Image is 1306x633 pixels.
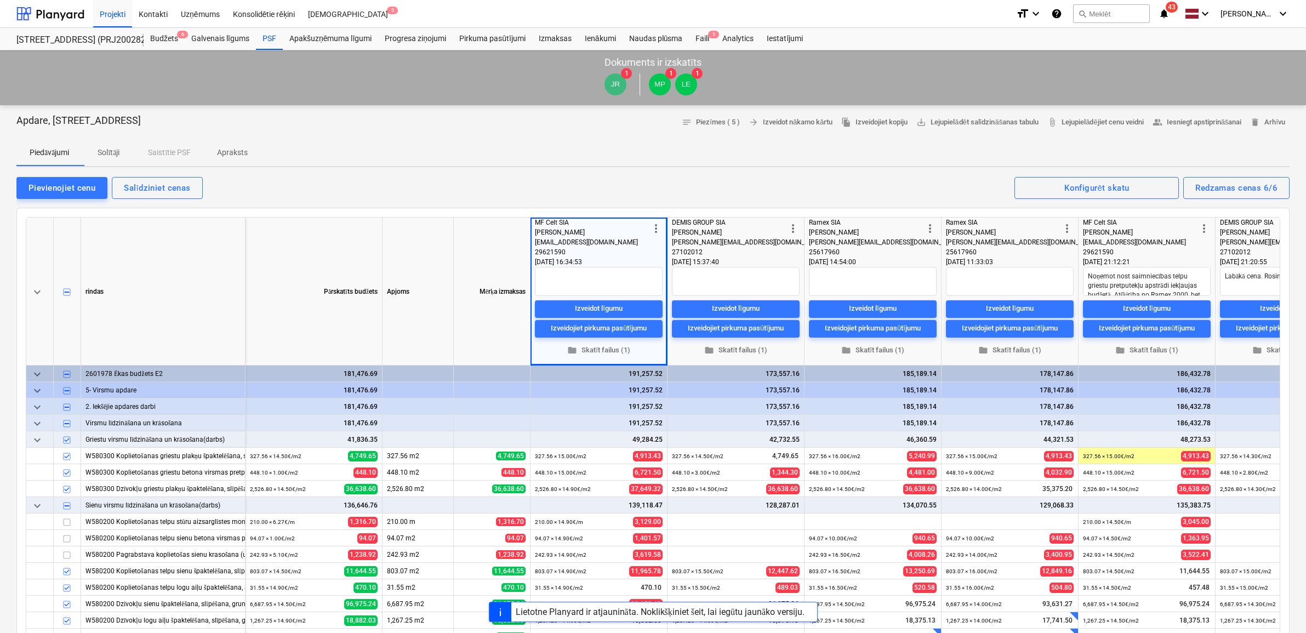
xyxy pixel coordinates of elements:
span: keyboard_arrow_down [31,499,44,512]
div: Galvenais līgums [185,28,256,50]
span: notes [682,117,692,127]
small: 2,526.80 × 14.90€ / m2 [535,486,591,492]
button: Skatīt failus (1) [535,341,663,358]
a: Budžets6 [144,28,185,50]
div: [PERSON_NAME] [535,227,649,237]
span: Skatīt failus (1) [813,344,932,356]
div: Lāsma Erharde [675,73,697,95]
span: Iesniegt apstiprināšanai [1153,116,1242,129]
a: Naudas plūsma [623,28,689,50]
span: 1,316.70 [348,517,378,527]
div: 136,646.76 [250,497,378,514]
div: 2. Iekšējie apdares darbi [85,398,241,414]
i: format_size [1016,7,1029,20]
span: attach_file [1047,117,1057,127]
span: Lejupielādējiet cenu veidni [1047,116,1143,129]
div: 191,257.52 [535,398,663,415]
small: 94.07 × 1.00€ / m2 [250,535,295,541]
span: Piezīmes ( 5 ) [682,116,740,129]
a: Lejupielādēt salīdzināšanas tabulu [912,114,1043,131]
span: 94.07 [505,534,526,543]
i: notifications [1159,7,1170,20]
span: more_vert [1197,222,1211,235]
div: [PERSON_NAME] [946,227,1060,237]
span: 36,638.60 [766,484,800,494]
span: more_vert [649,222,663,235]
a: Izmaksas [532,28,578,50]
div: 31.55 m2 [383,579,454,596]
span: more_vert [1060,222,1074,235]
div: 27102012 [672,247,786,257]
span: 36,638.60 [492,484,526,493]
span: 1,363.95 [1181,533,1211,544]
div: Pievienojiet cenu [28,181,95,195]
small: 2,526.80 × 14.50€ / m2 [1083,486,1139,492]
div: Pārskatīts budžets [246,218,383,366]
span: 94.07 [357,533,378,544]
div: 178,147.86 [946,398,1074,415]
span: 36,638.60 [344,484,378,494]
button: Skatīt failus (1) [1083,341,1211,358]
button: Piezīmes ( 5 ) [677,114,744,131]
span: Skatīt failus (1) [950,344,1069,356]
div: 29621590 [535,247,649,257]
span: 940.65 [1050,533,1074,544]
span: folder [1252,345,1262,355]
button: Meklēt [1073,4,1150,23]
small: 327.56 × 15.00€ / m2 [1083,453,1134,459]
div: Izveidojiet pirkuma pasūtījumu [962,322,1058,335]
span: keyboard_arrow_down [31,384,44,397]
div: Ramex SIA [809,218,923,227]
button: Izveidot līgumu [809,300,937,317]
a: Progresa ziņojumi [378,28,453,50]
div: 181,476.69 [250,366,378,382]
span: 5,240.99 [907,451,937,461]
button: Izveidojiet pirkuma pasūtījumu [672,320,800,337]
span: 4,913.43 [1181,451,1211,461]
small: 210.00 × 14.50€ / m [1083,519,1131,525]
span: 36,638.60 [1177,484,1211,494]
p: Solītāji [95,147,122,158]
small: 94.07 × 14.50€ / m2 [1083,535,1131,541]
button: Izveidot līgumu [535,300,663,317]
button: Konfigurēt skatu [1014,177,1179,199]
span: 6,721.50 [1181,467,1211,478]
div: Izveidot līgumu [849,303,897,315]
button: Redzamas cenas 6/6 [1183,177,1290,199]
span: 5 [387,7,398,14]
span: [EMAIL_ADDRESS][DOMAIN_NAME] [535,238,638,246]
div: 186,432.78 [1083,415,1211,431]
div: 186,432.78 [1083,366,1211,382]
div: W580300 Dzīvokļu griestu plakņu špaktelēšana, slīpēšana, gruntēšana, krāsošana 2 kārtās [85,481,241,497]
span: LE [682,80,691,88]
div: Salīdziniet cenas [124,181,190,195]
div: 6,687.95 m2 [383,596,454,612]
div: [DATE] 15:37:40 [672,257,800,267]
button: Izveidojiet pirkuma pasūtījumu [946,320,1074,337]
div: 448.10 m2 [383,464,454,481]
div: 128,287.01 [672,497,800,514]
div: 178,147.86 [946,366,1074,382]
button: Izveidot nākamo kārtu [744,114,837,131]
div: 139,118.47 [535,497,663,514]
div: Izveidojiet pirkuma pasūtījumu [688,322,784,335]
p: Apraksts [217,147,248,158]
div: [PERSON_NAME] [672,227,786,237]
p: Piedāvājumi [30,147,69,158]
div: Griestu virsmu līdzināšana un krāsošana(darbs) [85,431,241,447]
small: 2,526.80 × 14.50€ / m2 [672,486,728,492]
div: Ramex SIA [946,218,1060,227]
div: 173,557.16 [672,382,800,398]
button: Izveidot līgumu [946,300,1074,317]
div: 2601978 Ēkas budžets E2 [85,366,241,381]
div: [STREET_ADDRESS] (PRJ2002826) 2601978 [16,35,130,46]
span: 448.10 [353,467,378,478]
div: 41,836.35 [250,431,378,448]
span: Skatīt failus (1) [539,344,658,356]
a: Iestatījumi [760,28,809,50]
span: 3,129.00 [633,517,663,527]
a: Analytics [716,28,760,50]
